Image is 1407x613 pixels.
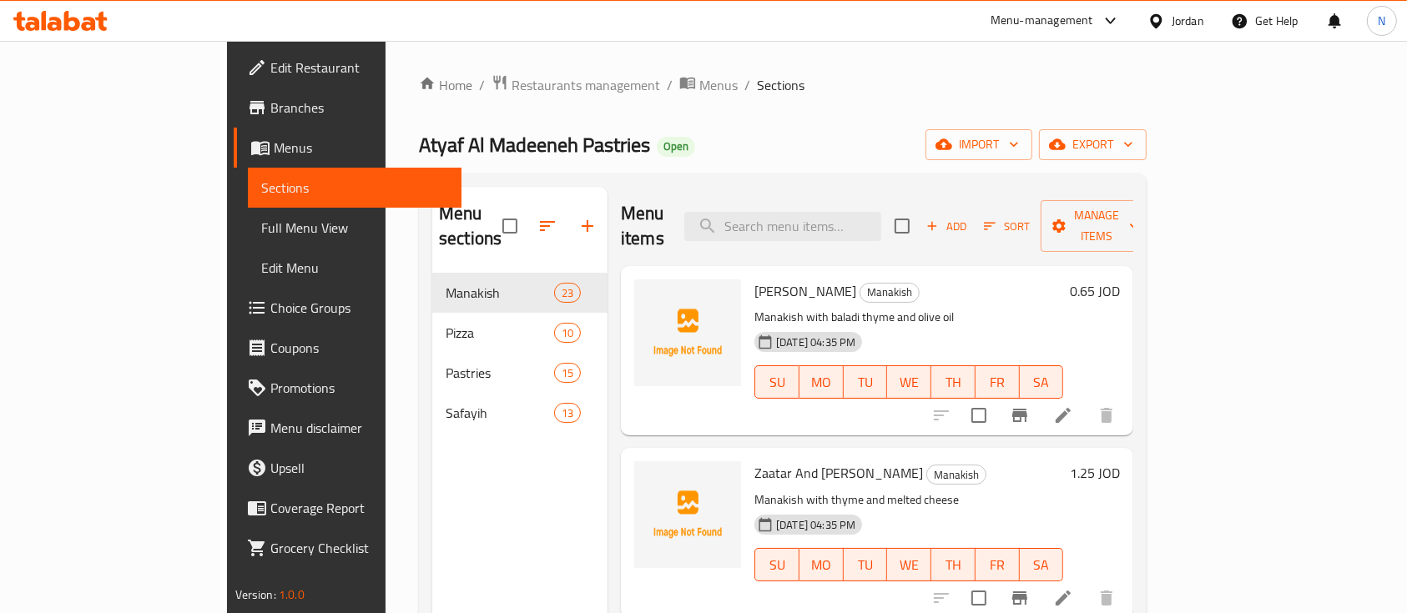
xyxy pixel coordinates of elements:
[270,538,449,558] span: Grocery Checklist
[1052,134,1133,155] span: export
[754,460,923,485] span: Zaatar And [PERSON_NAME]
[754,548,799,581] button: SU
[446,283,554,303] span: Manakish
[270,298,449,318] span: Choice Groups
[274,138,449,158] span: Menus
[1087,395,1127,435] button: delete
[554,323,581,343] div: items
[1041,200,1152,252] button: Manage items
[432,353,608,393] div: Pastries15
[261,178,449,198] span: Sections
[657,137,695,157] div: Open
[270,498,449,518] span: Coverage Report
[479,75,485,95] li: /
[762,370,793,394] span: SU
[419,126,650,163] span: Atyaf Al Madeeneh Pastries
[925,129,1032,160] button: import
[634,279,741,386] img: Manakish Zaatar
[799,548,844,581] button: MO
[234,408,462,448] a: Menu disclaimer
[938,370,969,394] span: TH
[270,418,449,438] span: Menu disclaimer
[667,75,673,95] li: /
[938,553,969,577] span: TH
[894,553,925,577] span: WE
[555,405,580,421] span: 13
[492,209,527,244] span: Select all sections
[512,75,660,95] span: Restaurants management
[234,288,462,328] a: Choice Groups
[684,212,881,241] input: search
[234,448,462,488] a: Upsell
[850,553,881,577] span: TU
[1053,405,1073,425] a: Edit menu item
[234,368,462,408] a: Promotions
[762,553,793,577] span: SU
[234,128,462,168] a: Menus
[261,218,449,238] span: Full Menu View
[1172,12,1204,30] div: Jordan
[754,490,1063,510] p: Manakish with thyme and melted cheese
[991,11,1093,31] div: Menu-management
[976,548,1020,581] button: FR
[446,403,554,423] span: Safayih
[1378,12,1385,30] span: N
[1026,370,1057,394] span: SA
[234,48,462,88] a: Edit Restaurant
[926,465,986,485] div: Manakish
[844,365,888,399] button: TU
[931,365,976,399] button: TH
[982,370,1013,394] span: FR
[1000,395,1040,435] button: Branch-specific-item
[657,139,695,153] span: Open
[939,134,1019,155] span: import
[235,584,276,605] span: Version:
[446,363,554,383] span: Pastries
[634,461,741,568] img: Zaatar And Cheese Manakish
[754,279,856,304] span: [PERSON_NAME]
[980,214,1034,239] button: Sort
[887,548,931,581] button: WE
[885,209,920,244] span: Select section
[757,75,804,95] span: Sections
[234,328,462,368] a: Coupons
[1070,279,1120,303] h6: 0.65 JOD
[850,370,881,394] span: TU
[555,325,580,341] span: 10
[806,370,837,394] span: MO
[754,365,799,399] button: SU
[924,217,969,236] span: Add
[492,74,660,96] a: Restaurants management
[555,285,580,301] span: 23
[860,283,919,302] span: Manakish
[432,266,608,440] nav: Menu sections
[261,258,449,278] span: Edit Menu
[432,313,608,353] div: Pizza10
[894,370,925,394] span: WE
[419,74,1147,96] nav: breadcrumb
[248,208,462,248] a: Full Menu View
[699,75,738,95] span: Menus
[769,517,862,533] span: [DATE] 04:35 PM
[860,283,920,303] div: Manakish
[527,206,567,246] span: Sort sections
[1020,365,1064,399] button: SA
[248,168,462,208] a: Sections
[982,553,1013,577] span: FR
[806,553,837,577] span: MO
[279,584,305,605] span: 1.0.0
[567,206,608,246] button: Add section
[446,323,554,343] div: Pizza
[1070,461,1120,485] h6: 1.25 JOD
[234,488,462,528] a: Coverage Report
[1039,129,1147,160] button: export
[976,365,1020,399] button: FR
[248,248,462,288] a: Edit Menu
[270,98,449,118] span: Branches
[554,283,581,303] div: items
[554,363,581,383] div: items
[270,378,449,398] span: Promotions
